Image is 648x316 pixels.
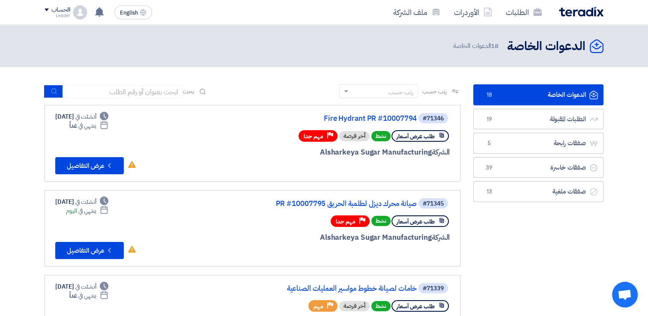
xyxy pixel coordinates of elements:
a: صيانة محرك ديزل لطلمبة الحريق PR #10007795 [245,200,417,208]
span: نشط [371,301,391,311]
span: بحث [183,87,194,96]
div: Alsharkeya Sugar Manufacturing [244,147,450,158]
span: أنشئت في [75,197,96,206]
div: Leader [45,13,70,18]
span: 39 [484,164,494,172]
span: أنشئت في [75,112,96,121]
span: ينتهي في [78,206,96,215]
div: الحساب [51,6,70,14]
span: مهم جدا [336,218,355,226]
div: [DATE] [55,112,108,121]
a: الطلبات [499,2,549,22]
img: Teradix logo [559,7,603,17]
div: [DATE] [55,197,108,206]
span: مهم [314,302,323,310]
span: طلب عرض أسعار [397,132,435,140]
button: English [114,6,152,19]
div: غداً [69,291,108,300]
span: 5 [484,139,494,148]
span: طلب عرض أسعار [397,218,435,226]
div: أخر فرصة [339,131,370,141]
a: ملف الشركة [386,2,447,22]
a: صفقات رابحة5 [473,133,603,154]
span: رتب حسب [422,87,447,96]
span: نشط [371,216,391,226]
button: عرض التفاصيل [55,242,124,259]
span: نشط [371,131,391,141]
span: 13 [484,188,494,196]
div: أخر فرصة [339,301,370,311]
div: #71339 [423,286,444,292]
a: الطلبات المقبولة19 [473,109,603,130]
span: 18 [491,41,499,51]
span: مهم جدا [304,132,323,140]
span: الشركة [432,147,450,158]
img: profile_test.png [73,6,87,19]
button: عرض التفاصيل [55,157,124,174]
a: الدعوات الخاصة18 [473,84,603,105]
a: الأوردرات [447,2,499,22]
div: #71345 [423,201,444,207]
div: #71346 [423,116,444,122]
span: English [120,10,138,16]
span: ينتهي في [78,291,96,300]
a: صفقات خاسرة39 [473,157,603,178]
div: Open chat [612,282,638,307]
a: خامات لصيانة خطوط مواسير العمليات الصناعية [245,285,417,292]
div: Alsharkeya Sugar Manufacturing [244,232,450,243]
span: الشركة [432,232,450,243]
input: ابحث بعنوان أو رقم الطلب [63,85,183,98]
h2: الدعوات الخاصة [507,38,585,55]
div: اليوم [66,206,108,215]
span: الدعوات الخاصة [453,41,500,51]
div: غداً [69,121,108,130]
a: Fire Hydrant PR #10007794 [245,115,417,122]
a: صفقات ملغية13 [473,181,603,202]
div: [DATE] [55,282,108,291]
span: ينتهي في [78,121,96,130]
span: 18 [484,91,494,99]
span: 19 [484,115,494,124]
span: أنشئت في [75,282,96,291]
div: رتب حسب [388,88,413,97]
span: طلب عرض أسعار [397,302,435,310]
